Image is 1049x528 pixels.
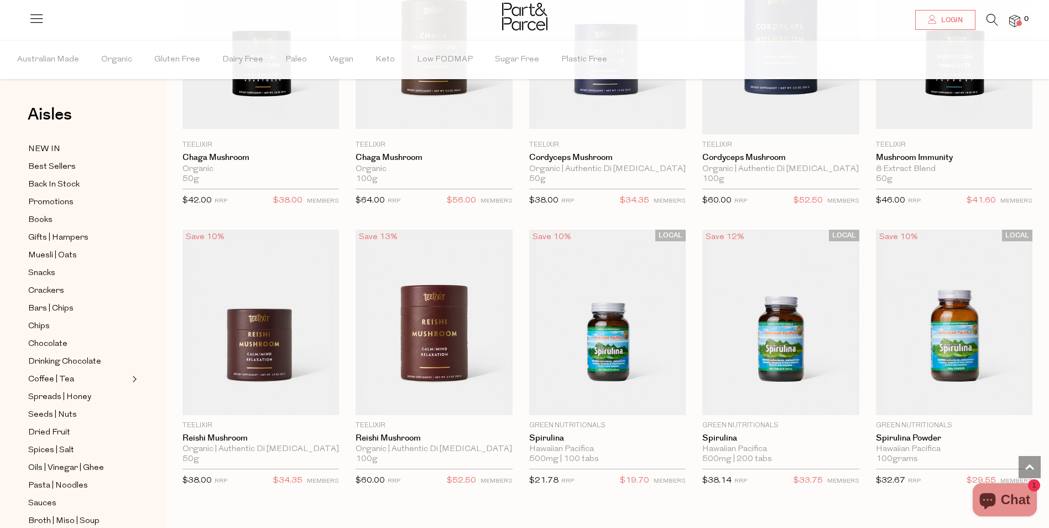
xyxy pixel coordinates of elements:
span: Sauces [28,497,56,510]
small: MEMBERS [654,478,686,484]
a: Cordyceps Mushroom [702,153,859,163]
span: 50g [182,454,199,464]
span: Best Sellers [28,161,76,174]
span: $29.55 [967,474,996,488]
span: $34.35 [273,474,302,488]
span: $32.67 [876,477,905,485]
a: Chaga Mushroom [356,153,512,163]
span: $38.14 [702,477,732,485]
span: Login [938,15,963,25]
span: Keto [375,40,395,79]
p: Teelixir [356,421,512,431]
img: Part&Parcel [502,3,547,30]
span: Snacks [28,267,55,280]
p: Green Nutritionals [529,421,686,431]
span: Seeds | Nuts [28,408,77,422]
div: Hawaiian Pacifica [702,444,859,454]
small: MEMBERS [827,198,859,204]
a: Promotions [28,195,129,209]
span: $38.00 [273,194,302,208]
span: 0 [1021,14,1031,24]
a: Seeds | Nuts [28,408,129,422]
span: $21.78 [529,477,559,485]
span: 100g [356,454,378,464]
span: $38.00 [182,477,212,485]
div: Save 10% [876,230,921,245]
a: Best Sellers [28,160,129,174]
a: Spirulina [529,433,686,443]
div: Organic | Authentic Di [MEDICAL_DATA] Source [702,164,859,174]
p: Teelixir [529,140,686,150]
div: Organic | Authentic Di [MEDICAL_DATA] Source [182,444,339,454]
span: Back In Stock [28,178,80,191]
span: $56.00 [447,194,476,208]
a: Pasta | Noodles [28,479,129,493]
span: $42.00 [182,196,212,205]
span: Muesli | Oats [28,249,77,262]
div: 8 Extract Blend [876,164,1032,174]
div: Organic | Authentic Di [MEDICAL_DATA] Source [529,164,686,174]
div: Organic [356,164,512,174]
a: Books [28,213,129,227]
p: Teelixir [182,140,339,150]
small: RRP [561,478,574,484]
a: Chocolate [28,337,129,351]
small: RRP [388,478,400,484]
span: Vegan [329,40,353,79]
div: Save 10% [182,230,228,245]
span: LOCAL [1002,230,1032,241]
span: Dried Fruit [28,426,70,439]
a: Chaga Mushroom [182,153,339,163]
span: Bars | Chips [28,302,74,315]
a: Back In Stock [28,178,129,191]
a: Login [915,10,975,30]
span: $52.50 [447,474,476,488]
span: $52.50 [794,194,823,208]
a: Gifts | Hampers [28,231,129,245]
p: Teelixir [356,140,512,150]
p: Teelixir [876,140,1032,150]
small: RRP [561,198,574,204]
span: Paleo [285,40,307,79]
span: NEW IN [28,143,60,156]
a: Chips [28,319,129,333]
span: $60.00 [702,196,732,205]
small: MEMBERS [654,198,686,204]
small: RRP [734,478,747,484]
small: MEMBERS [1000,478,1032,484]
span: Spices | Salt [28,444,74,457]
span: $33.75 [794,474,823,488]
span: 500mg | 100 tabs [529,454,599,464]
a: Sauces [28,496,129,510]
button: Expand/Collapse Coffee | Tea [129,372,137,386]
span: $46.00 [876,196,905,205]
a: 0 [1009,15,1020,27]
img: Spirulina Powder [876,230,1032,415]
a: Spirulina Powder [876,433,1032,443]
a: Spirulina [702,433,859,443]
small: RRP [734,198,747,204]
span: $41.60 [967,194,996,208]
div: Hawaiian Pacifica [876,444,1032,454]
small: MEMBERS [827,478,859,484]
a: Muesli | Oats [28,249,129,262]
a: Cordyceps Mushroom [529,153,686,163]
span: LOCAL [655,230,686,241]
a: Bars | Chips [28,302,129,315]
span: Plastic Free [561,40,607,79]
small: RRP [388,198,400,204]
small: MEMBERS [481,198,513,204]
a: Broth | Miso | Soup [28,514,129,528]
img: Spirulina [529,230,686,415]
span: Crackers [28,284,64,298]
a: Dried Fruit [28,426,129,439]
small: MEMBERS [307,478,339,484]
p: Teelixir [702,140,859,150]
span: Books [28,214,53,227]
div: Hawaiian Pacifica [529,444,686,454]
img: Spirulina [702,230,859,415]
div: Organic [182,164,339,174]
span: 100g [702,174,724,184]
span: Gifts | Hampers [28,231,88,245]
small: RRP [215,478,227,484]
